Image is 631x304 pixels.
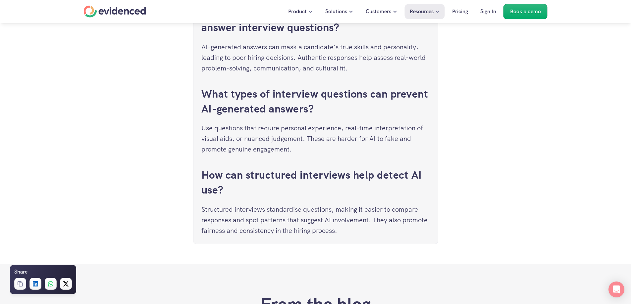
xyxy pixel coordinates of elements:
a: Home [84,6,146,18]
p: Sign In [480,7,496,16]
p: Product [288,7,307,16]
a: Book a demo [503,4,548,19]
p: Pricing [452,7,468,16]
div: Open Intercom Messenger [608,282,624,297]
p: Book a demo [510,7,541,16]
p: Solutions [325,7,347,16]
p: Customers [366,7,391,16]
p: Resources [410,7,434,16]
a: How can structured interviews help detect AI use? [201,168,425,197]
p: AI-generated answers can mask a candidate's true skills and personality, leading to poor hiring d... [201,42,430,73]
p: Structured interviews standardise questions, making it easier to compare responses and spot patte... [201,204,430,236]
a: Sign In [475,4,501,19]
h6: Share [14,268,27,276]
a: What types of interview questions can prevent AI-generated answers? [201,87,431,116]
p: Use questions that require personal experience, real-time interpretation of visual aids, or nuanc... [201,123,430,154]
a: Pricing [447,4,473,19]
